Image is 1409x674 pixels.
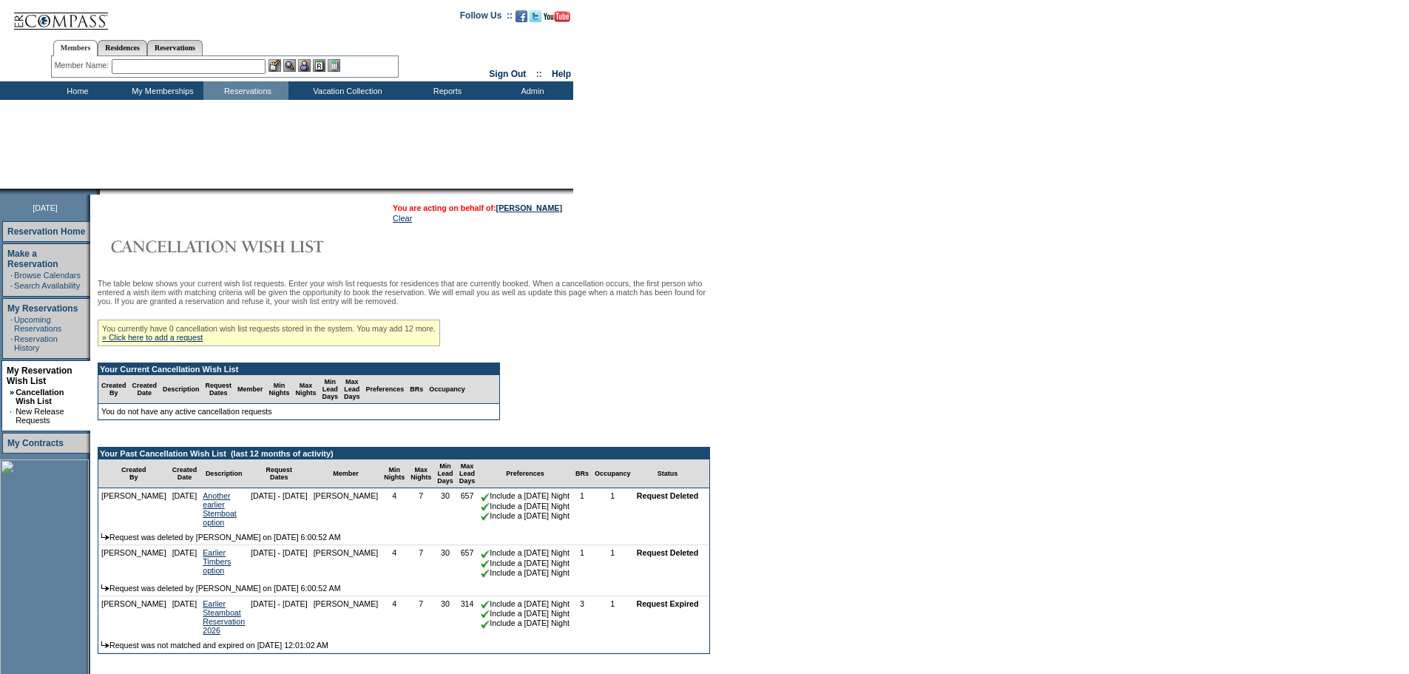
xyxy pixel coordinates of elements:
[552,69,571,79] a: Help
[516,10,527,22] img: Become our fan on Facebook
[381,488,408,530] td: 4
[636,599,698,608] nobr: Request Expired
[100,189,101,195] img: blank.gif
[481,599,570,608] nobr: Include a [DATE] Night
[481,502,570,510] nobr: Include a [DATE] Night
[14,271,81,280] a: Browse Calendars
[408,545,434,581] td: 7
[101,641,109,648] img: arrow.gif
[481,569,490,578] img: chkSmaller.gif
[434,459,456,488] td: Min Lead Days
[544,15,570,24] a: Subscribe to our YouTube Channel
[311,545,382,581] td: [PERSON_NAME]
[381,459,408,488] td: Min Nights
[592,488,634,530] td: 1
[98,448,709,459] td: Your Past Cancellation Wish List (last 12 months of activity)
[481,609,570,618] nobr: Include a [DATE] Night
[101,533,109,540] img: arrow.gif
[530,10,541,22] img: Follow us on Twitter
[434,545,456,581] td: 30
[381,596,408,638] td: 4
[200,459,248,488] td: Description
[407,375,426,404] td: BRs
[481,610,490,619] img: chkSmaller.gif
[478,459,572,488] td: Preferences
[637,548,699,557] nobr: Request Deleted
[481,491,570,500] nobr: Include a [DATE] Night
[98,545,169,581] td: [PERSON_NAME]
[98,459,169,488] td: Created By
[489,69,526,79] a: Sign Out
[98,279,710,672] div: The table below shows your current wish list requests. Enter your wish list requests for residenc...
[456,488,479,530] td: 657
[572,459,592,488] td: BRs
[169,459,200,488] td: Created Date
[481,619,570,627] nobr: Include a [DATE] Night
[98,375,129,404] td: Created By
[101,584,109,591] img: arrow.gif
[544,11,570,22] img: Subscribe to our YouTube Channel
[283,59,296,72] img: View
[14,334,58,352] a: Reservation History
[530,15,541,24] a: Follow us on Twitter
[251,548,308,557] nobr: [DATE] - [DATE]
[456,459,479,488] td: Max Lead Days
[426,375,468,404] td: Occupancy
[203,599,245,635] a: Earlier Steamboat Reservation 2026
[268,59,281,72] img: b_edit.gif
[169,545,200,581] td: [DATE]
[203,81,288,100] td: Reservations
[98,320,440,346] div: You currently have 0 cancellation wish list requests stored in the system. You may add 12 more.
[10,388,14,397] b: »
[98,363,499,375] td: Your Current Cancellation Wish List
[481,620,490,629] img: chkSmaller.gif
[434,488,456,530] td: 30
[393,214,412,223] a: Clear
[98,40,147,55] a: Residences
[7,438,64,448] a: My Contracts
[55,59,112,72] div: Member Name:
[481,559,490,568] img: chkSmaller.gif
[481,600,490,609] img: chkSmaller.gif
[118,81,203,100] td: My Memberships
[7,249,58,269] a: Make a Reservation
[203,375,235,404] td: Request Dates
[516,15,527,24] a: Become our fan on Facebook
[251,491,308,500] nobr: [DATE] - [DATE]
[7,365,72,386] a: My Reservation Wish List
[320,375,342,404] td: Min Lead Days
[10,315,13,333] td: ·
[456,596,479,638] td: 314
[363,375,408,404] td: Preferences
[234,375,266,404] td: Member
[98,638,709,653] td: Request was not matched and expired on [DATE] 12:01:02 AM
[98,232,393,261] img: Cancellation Wish List
[592,596,634,638] td: 1
[169,488,200,530] td: [DATE]
[288,81,403,100] td: Vacation Collection
[14,281,80,290] a: Search Availability
[456,545,479,581] td: 657
[496,203,562,212] a: [PERSON_NAME]
[251,599,308,608] nobr: [DATE] - [DATE]
[481,568,570,577] nobr: Include a [DATE] Night
[572,596,592,638] td: 3
[53,40,98,56] a: Members
[633,459,701,488] td: Status
[408,459,434,488] td: Max Nights
[160,375,203,404] td: Description
[481,493,490,502] img: chkSmaller.gif
[488,81,573,100] td: Admin
[572,488,592,530] td: 1
[293,375,320,404] td: Max Nights
[298,59,311,72] img: Impersonate
[33,81,118,100] td: Home
[481,502,490,511] img: chkSmaller.gif
[7,303,78,314] a: My Reservations
[98,488,169,530] td: [PERSON_NAME]
[481,559,570,567] nobr: Include a [DATE] Night
[393,203,562,212] span: You are acting on behalf of:
[203,491,237,527] a: Another earlier Stemboat option
[16,407,64,425] a: New Release Requests
[10,271,13,280] td: ·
